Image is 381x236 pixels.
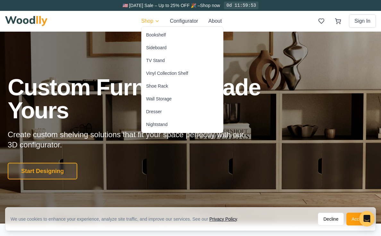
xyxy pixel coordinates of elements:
div: Bookshelf [146,32,166,38]
div: Nightstand [146,121,168,128]
div: Wall Storage [146,96,172,102]
div: Vinyl Collection Shelf [146,70,188,76]
div: Shop [141,26,224,133]
div: TV Stand [146,57,165,64]
div: Dresser [146,108,162,115]
div: Shoe Rack [146,83,168,89]
div: Sideboard [146,44,167,51]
